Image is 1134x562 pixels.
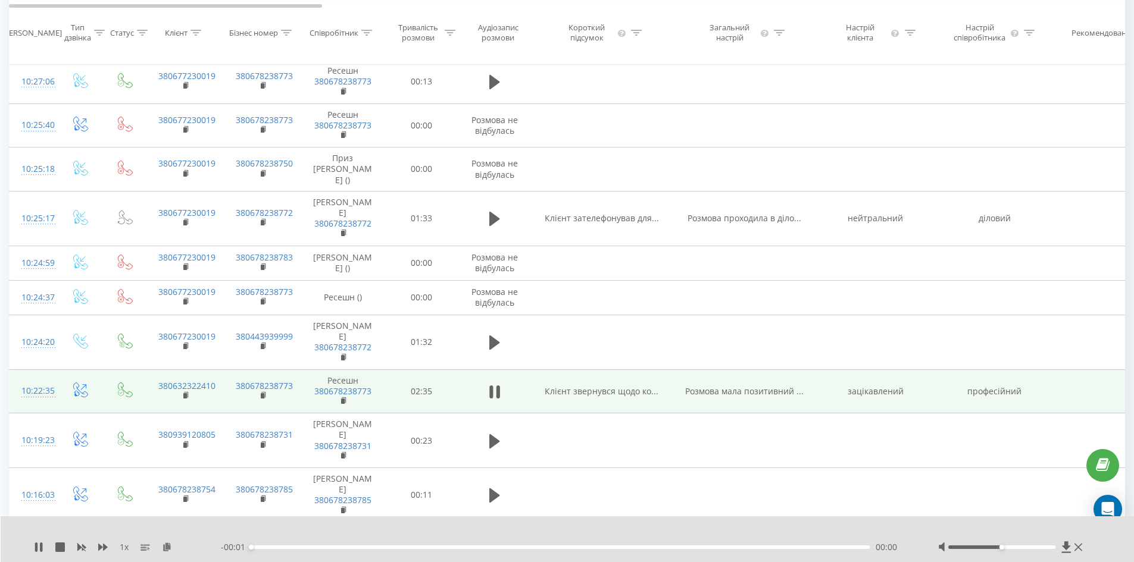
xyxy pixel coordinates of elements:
a: 380678238772 [236,207,293,218]
span: 1 x [120,541,129,553]
td: 01:33 [385,191,459,246]
div: Accessibility label [249,545,254,550]
span: Розмова не відбулась [471,286,518,308]
a: 380678238731 [236,429,293,440]
div: Співробітник [310,27,358,37]
a: 380678238731 [314,440,371,451]
a: 380677230019 [158,158,215,169]
a: 380678238772 [314,218,371,229]
span: Розмова не відбулась [471,114,518,136]
div: Клієнт [165,27,188,37]
div: Короткий підсумок [558,23,616,43]
a: 380678238773 [314,385,371,397]
a: 380939120805 [158,429,215,440]
div: Accessibility label [999,545,1004,550]
span: - 00:01 [221,541,251,553]
td: 00:00 [385,280,459,315]
span: Розмова мала позитивний ... [685,385,804,397]
div: Настрій співробітника [951,23,1008,43]
a: 380678238783 [236,252,293,263]
div: 10:22:35 [21,379,45,403]
td: Ресешн [301,60,385,104]
span: Розмова не відбулась [471,252,518,274]
a: 380678238785 [314,494,371,506]
a: 380677230019 [158,252,215,263]
td: [PERSON_NAME] [301,191,385,246]
a: 380678238773 [236,380,293,391]
a: 380678238773 [236,114,293,125]
td: зацікавлений [816,369,935,413]
div: [PERSON_NAME] [2,27,62,37]
td: Приз [PERSON_NAME] () [301,147,385,191]
span: Розмова проходила в діло... [688,212,801,224]
a: 380443939999 [236,331,293,342]
div: Тривалість розмови [395,23,442,43]
td: 00:23 [385,413,459,468]
td: професійний [935,369,1054,413]
a: 380678238773 [314,120,371,131]
div: 10:25:18 [21,158,45,181]
td: [PERSON_NAME] [301,413,385,468]
a: 380678238773 [236,70,293,81]
div: 10:25:17 [21,207,45,230]
td: діловий [935,191,1054,246]
div: 10:24:59 [21,252,45,275]
td: [PERSON_NAME] () [301,246,385,280]
td: [PERSON_NAME] [301,315,385,369]
td: 01:32 [385,315,459,369]
td: Ресешн () [301,280,385,315]
div: 10:24:20 [21,331,45,354]
div: Open Intercom Messenger [1094,495,1122,523]
td: 00:00 [385,103,459,147]
span: 00:00 [876,541,897,553]
div: Настрій клієнта [832,23,888,43]
div: Бізнес номер [229,27,278,37]
a: 380632322410 [158,380,215,391]
div: Загальний настрій [701,23,758,43]
a: 380678238773 [236,286,293,297]
div: 10:24:37 [21,286,45,309]
a: 380678238773 [314,76,371,87]
a: 380677230019 [158,207,215,218]
td: Ресешн [301,369,385,413]
td: 00:11 [385,468,459,523]
span: Розмова не відбулась [471,158,518,180]
a: 380678238785 [236,483,293,495]
a: 380678238772 [314,341,371,353]
div: 10:16:03 [21,483,45,507]
div: 10:25:40 [21,114,45,137]
a: 380677230019 [158,286,215,297]
a: 380677230019 [158,114,215,125]
a: 380677230019 [158,70,215,81]
a: 380678238750 [236,158,293,169]
div: Тип дзвінка [64,23,91,43]
td: 00:00 [385,246,459,280]
td: 00:13 [385,60,459,104]
td: нейтральний [816,191,935,246]
span: Клієнт зателефонував для... [545,212,659,224]
span: Клієнт звернувся щодо ко... [545,385,658,397]
div: Статус [110,27,134,37]
td: [PERSON_NAME] [301,468,385,523]
a: 380677230019 [158,331,215,342]
div: 10:27:06 [21,70,45,93]
a: 380678238754 [158,483,215,495]
td: 02:35 [385,369,459,413]
div: Аудіозапис розмови [469,23,527,43]
td: Ресешн [301,103,385,147]
td: 00:00 [385,147,459,191]
div: 10:19:23 [21,429,45,452]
